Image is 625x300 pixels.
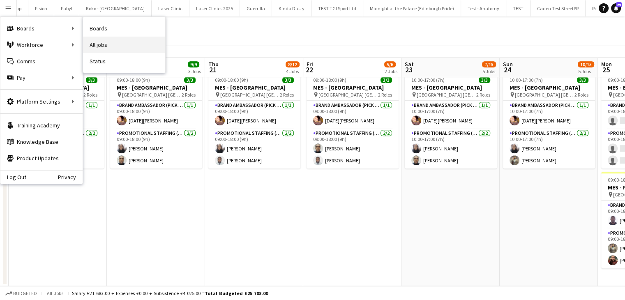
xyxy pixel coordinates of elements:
[405,101,497,129] app-card-role: Brand Ambassador (Pick up)1/110:00-17:00 (7h)[DATE][PERSON_NAME]
[482,61,496,67] span: 7/15
[110,72,202,168] app-job-card: 09:00-18:00 (9h)3/3MES - [GEOGRAPHIC_DATA] [GEOGRAPHIC_DATA] [GEOGRAPHIC_DATA]2 RolesBrand Ambass...
[205,290,268,296] span: Total Budgeted £25 708.00
[384,61,396,67] span: 5/6
[13,291,37,296] span: Budgeted
[215,77,248,83] span: 09:00-18:00 (9h)
[220,92,280,98] span: [GEOGRAPHIC_DATA] [GEOGRAPHIC_DATA]
[0,69,83,86] div: Pay
[83,20,165,37] a: Boards
[208,84,300,91] h3: MES - [GEOGRAPHIC_DATA]
[577,77,588,83] span: 3/3
[503,129,595,168] app-card-role: Promotional Staffing (Brand Ambassadors)2/210:00-17:00 (7h)[PERSON_NAME][PERSON_NAME]
[479,77,490,83] span: 3/3
[208,60,219,68] span: Thu
[417,92,476,98] span: [GEOGRAPHIC_DATA] [GEOGRAPHIC_DATA]
[578,61,594,67] span: 10/15
[363,0,461,16] button: Midnight at the Palace (Edinburgh Pride)
[600,65,612,74] span: 25
[0,174,26,180] a: Log Out
[117,77,150,83] span: 09:00-18:00 (9h)
[110,101,202,129] app-card-role: Brand Ambassador (Pick up)1/109:00-18:00 (9h)[DATE][PERSON_NAME]
[307,60,313,68] span: Fri
[405,72,497,168] app-job-card: 10:00-17:00 (7h)3/3MES - [GEOGRAPHIC_DATA] [GEOGRAPHIC_DATA] [GEOGRAPHIC_DATA]2 RolesBrand Ambass...
[72,290,268,296] div: Salary £21 683.00 + Expenses £0.00 + Subsistence £4 025.00 =
[188,61,199,67] span: 9/9
[110,129,202,168] app-card-role: Promotional Staffing (Brand Ambassadors)2/209:00-18:00 (9h)[PERSON_NAME][PERSON_NAME]
[184,77,196,83] span: 3/3
[0,150,83,166] a: Product Updates
[280,92,294,98] span: 2 Roles
[188,68,201,74] div: 3 Jobs
[282,77,294,83] span: 3/3
[307,84,399,91] h3: MES - [GEOGRAPHIC_DATA]
[305,65,313,74] span: 22
[307,129,399,168] app-card-role: Promotional Staffing (Brand Ambassadors)2/209:00-18:00 (9h)[PERSON_NAME][PERSON_NAME]
[28,0,54,16] button: Fision
[58,174,83,180] a: Privacy
[208,101,300,129] app-card-role: Brand Ambassador (Pick up)1/109:00-18:00 (9h)[DATE][PERSON_NAME]
[574,92,588,98] span: 2 Roles
[83,92,97,98] span: 2 Roles
[405,129,497,168] app-card-role: Promotional Staffing (Brand Ambassadors)2/210:00-17:00 (7h)[PERSON_NAME][PERSON_NAME]
[405,84,497,91] h3: MES - [GEOGRAPHIC_DATA]
[461,0,506,16] button: Test - Anatomy
[506,0,530,16] button: TEST
[503,84,595,91] h3: MES - [GEOGRAPHIC_DATA]
[152,0,189,16] button: Laser Clinic
[503,72,595,168] app-job-card: 10:00-17:00 (7h)3/3MES - [GEOGRAPHIC_DATA] [GEOGRAPHIC_DATA] [GEOGRAPHIC_DATA]2 RolesBrand Ambass...
[208,72,300,168] app-job-card: 09:00-18:00 (9h)3/3MES - [GEOGRAPHIC_DATA] [GEOGRAPHIC_DATA] [GEOGRAPHIC_DATA]2 RolesBrand Ambass...
[578,68,594,74] div: 5 Jobs
[83,37,165,53] a: All jobs
[54,0,79,16] button: Fabyl
[240,0,272,16] button: Guerrilla
[530,0,586,16] button: Caden Test StreetPR
[311,0,363,16] button: TEST TGI Sport Ltd
[189,0,240,16] button: Laser Clinics 2025
[476,92,490,98] span: 2 Roles
[385,68,397,74] div: 2 Jobs
[411,77,445,83] span: 10:00-17:00 (7h)
[482,68,496,74] div: 5 Jobs
[502,65,513,74] span: 24
[110,84,202,91] h3: MES - [GEOGRAPHIC_DATA]
[272,0,311,16] button: Kinda Dusty
[616,2,622,7] span: 29
[381,77,392,83] span: 3/3
[307,101,399,129] app-card-role: Brand Ambassador (Pick up)1/109:00-18:00 (9h)[DATE][PERSON_NAME]
[515,92,574,98] span: [GEOGRAPHIC_DATA] [GEOGRAPHIC_DATA]
[83,53,165,69] a: Status
[182,92,196,98] span: 2 Roles
[601,60,612,68] span: Mon
[313,77,346,83] span: 09:00-18:00 (9h)
[122,92,182,98] span: [GEOGRAPHIC_DATA] [GEOGRAPHIC_DATA]
[405,60,414,68] span: Sat
[207,65,219,74] span: 21
[4,289,38,298] button: Budgeted
[0,37,83,53] div: Workforce
[86,77,97,83] span: 3/3
[0,134,83,150] a: Knowledge Base
[45,290,65,296] span: All jobs
[318,92,378,98] span: [GEOGRAPHIC_DATA] [GEOGRAPHIC_DATA]
[307,72,399,168] app-job-card: 09:00-18:00 (9h)3/3MES - [GEOGRAPHIC_DATA] [GEOGRAPHIC_DATA] [GEOGRAPHIC_DATA]2 RolesBrand Ambass...
[0,53,83,69] a: Comms
[611,3,621,13] a: 29
[79,0,152,16] button: Koko - [GEOGRAPHIC_DATA]
[503,60,513,68] span: Sun
[404,65,414,74] span: 23
[208,129,300,168] app-card-role: Promotional Staffing (Brand Ambassadors)2/209:00-18:00 (9h)[PERSON_NAME][PERSON_NAME]
[0,93,83,110] div: Platform Settings
[0,20,83,37] div: Boards
[0,117,83,134] a: Training Academy
[510,77,543,83] span: 10:00-17:00 (7h)
[286,61,300,67] span: 8/12
[286,68,299,74] div: 4 Jobs
[378,92,392,98] span: 2 Roles
[503,101,595,129] app-card-role: Brand Ambassador (Pick up)1/110:00-17:00 (7h)[DATE][PERSON_NAME]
